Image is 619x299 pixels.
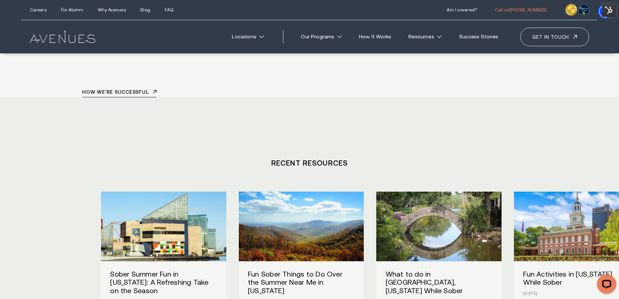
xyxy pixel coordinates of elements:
[165,7,173,12] a: FAQ
[386,270,493,295] h3: What to do in [GEOGRAPHIC_DATA], [US_STATE] While Sober
[98,7,125,12] a: Why Avenues
[226,30,271,44] a: Locations
[578,4,589,16] img: Verify Approval for www.avenuesrecovery.com
[140,7,150,12] a: Blog
[509,7,547,12] span: [PHONE_NUMBER]
[61,7,83,12] a: For Alumni
[271,159,348,167] a: Recent Resources
[110,270,217,295] h3: Sober Summer Fun in [US_STATE]: A Refreshing Take on the Season
[239,192,364,261] img: Fun Sober Things to Do Over the Summer Near Me in Virginia
[520,28,589,46] a: Get in touch
[523,291,618,296] p: [DATE]
[82,89,156,97] a: How we're successful
[565,4,577,16] img: clock
[376,192,502,261] img: What to do in New Orleans, Louisiana While Sober
[353,30,398,44] a: How It Works
[248,270,355,295] h3: Fun Sober Things to Do Over the Summer Near Me in [US_STATE]
[598,4,612,19] div: Accessibility Menu
[592,272,619,299] iframe: LiveChat chat widget
[495,7,547,12] a: call 610-490-8491
[294,30,348,44] a: Our Programs
[578,6,589,12] a: Verify LegitScript Approval for www.avenuesrecovery.com
[452,30,505,44] a: Success Stories
[402,30,448,44] a: Resources
[101,192,226,261] img: Sober Summer Fun in Maryland: A Refreshing Take on the Season
[447,7,477,12] a: Am I covered?
[602,3,616,17] img: HubSpot Tools Menu Toggle
[30,7,46,12] a: Careers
